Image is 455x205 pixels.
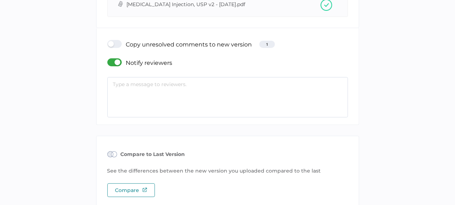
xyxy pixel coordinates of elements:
[107,147,117,162] img: compare-small.838390dc.svg
[119,1,123,7] i: attachment
[126,41,252,48] p: Copy unresolved comments to new version
[143,188,147,192] img: external-link-green.7ec190a1.svg
[107,167,348,178] p: See the differences between the new version you uploaded compared to the last
[259,41,275,48] span: 1
[121,150,185,158] h1: Compare to Last Version
[107,183,155,197] div: Compare
[126,59,173,66] p: Notify reviewers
